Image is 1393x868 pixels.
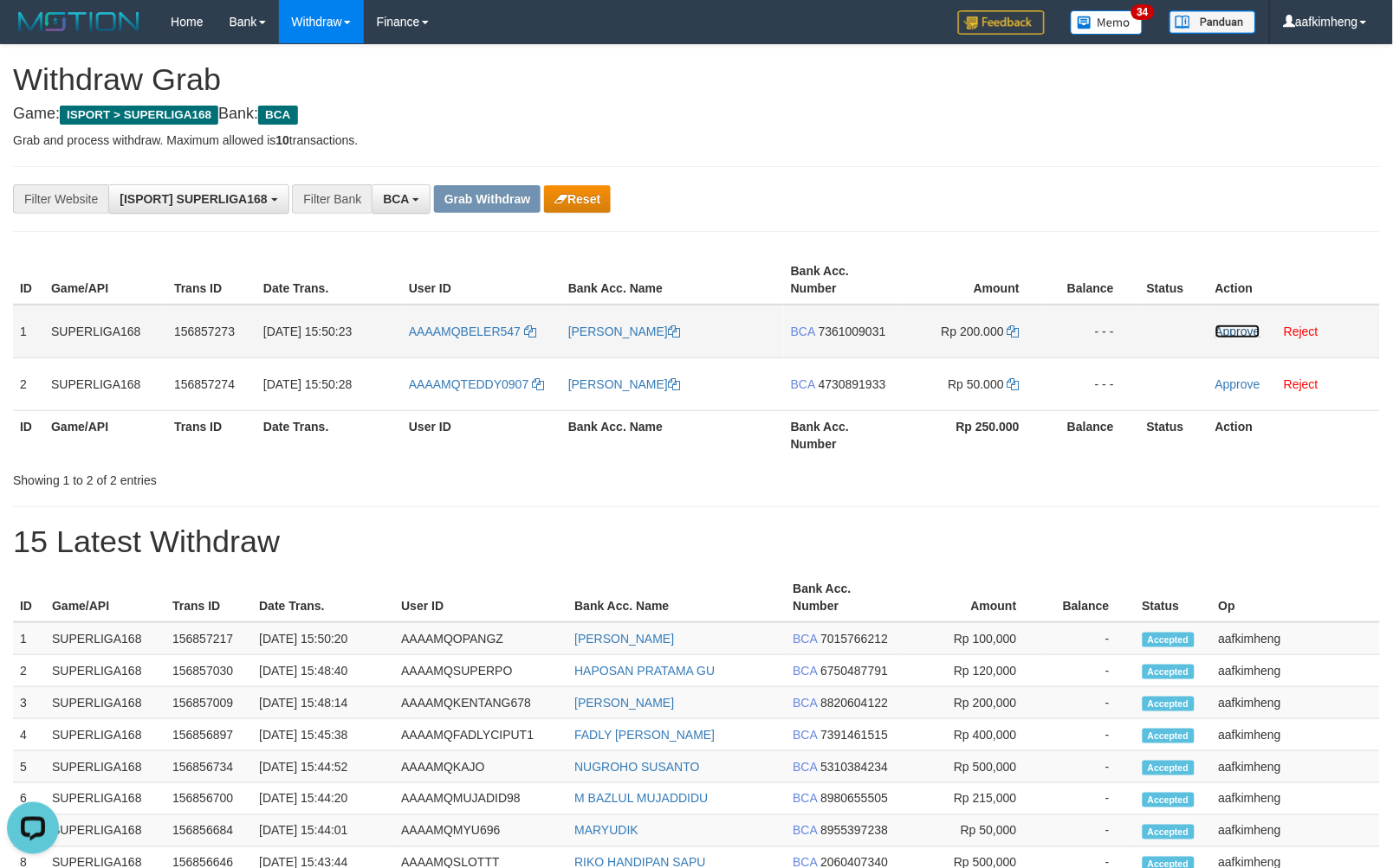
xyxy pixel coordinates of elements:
[904,783,1043,815] td: Rp 215,000
[44,357,167,410] td: SUPERLIGA168
[120,192,267,206] span: [ISPORT] SUPERLIGA168
[13,719,45,751] td: 4
[165,622,252,655] td: 156857217
[13,783,45,815] td: 6
[1043,719,1136,751] td: -
[45,655,165,687] td: SUPERLIGA168
[1046,305,1140,358] td: - - -
[568,325,680,338] a: [PERSON_NAME]
[820,696,888,710] span: Copy 8820604122 to clipboard
[165,655,252,687] td: 156857030
[574,824,638,838] a: MARYUDIK
[1169,10,1256,34] img: panduan.png
[820,760,888,774] span: Copy 5310384234 to clipboard
[44,255,167,305] th: Game/API
[1046,357,1140,410] td: - - -
[13,655,45,687] td: 2
[574,728,715,742] a: FADLY [PERSON_NAME]
[574,632,674,646] a: [PERSON_NAME]
[394,573,567,622] th: User ID
[820,632,888,646] span: Copy 7015766212 to clipboard
[791,377,815,391] span: BCA
[1143,729,1195,743] span: Accepted
[820,824,888,838] span: Copy 8955397238 to clipboard
[434,185,541,213] button: Grab Withdraw
[574,792,708,806] a: M BAZLUL MUJADDIDU
[1212,687,1380,719] td: aafkimheng
[1043,622,1136,655] td: -
[263,377,352,391] span: [DATE] 15:50:28
[45,815,165,847] td: SUPERLIGA168
[1212,751,1380,783] td: aafkimheng
[252,573,394,622] th: Date Trans.
[942,325,1004,338] span: Rp 200.000
[1215,377,1260,391] a: Approve
[45,783,165,815] td: SUPERLIGA168
[13,106,1380,123] h4: Game: Bank:
[794,760,818,774] span: BCA
[904,410,1046,460] th: Rp 250.000
[13,357,44,410] td: 2
[819,325,886,338] span: Copy 7361009031 to clipboard
[784,410,904,460] th: Bank Acc. Number
[174,377,235,391] span: 156857274
[45,687,165,719] td: SUPERLIGA168
[252,622,394,655] td: [DATE] 15:50:20
[904,622,1043,655] td: Rp 100,000
[1043,783,1136,815] td: -
[13,573,45,622] th: ID
[394,655,567,687] td: AAAAMQSUPERPO
[394,783,567,815] td: AAAAMQMUJADID98
[1043,815,1136,847] td: -
[1284,325,1318,338] a: Reject
[794,632,818,646] span: BCA
[108,184,288,214] button: [ISPORT] SUPERLIGA168
[819,377,886,391] span: Copy 4730891933 to clipboard
[1212,573,1380,622] th: Op
[561,410,784,460] th: Bank Acc. Name
[263,325,352,338] span: [DATE] 15:50:23
[258,106,297,125] span: BCA
[44,410,167,460] th: Game/API
[1140,255,1208,305] th: Status
[544,185,611,213] button: Reset
[45,751,165,783] td: SUPERLIGA168
[820,664,888,678] span: Copy 6750487791 to clipboard
[1043,573,1136,622] th: Balance
[1046,410,1140,460] th: Balance
[904,815,1043,847] td: Rp 50,000
[252,783,394,815] td: [DATE] 15:44:20
[409,325,521,338] span: AAAAMQBELER547
[1212,719,1380,751] td: aafkimheng
[167,410,256,460] th: Trans ID
[13,524,1380,559] h1: 15 Latest Withdraw
[574,664,715,678] a: HAPOSAN PRATAMA GU
[256,255,402,305] th: Date Trans.
[13,255,44,305] th: ID
[574,760,699,774] a: NUGROHO SUSANTO
[794,792,818,806] span: BCA
[252,687,394,719] td: [DATE] 15:48:14
[904,719,1043,751] td: Rp 400,000
[574,696,674,710] a: [PERSON_NAME]
[252,655,394,687] td: [DATE] 15:48:40
[1143,633,1195,647] span: Accepted
[45,573,165,622] th: Game/API
[165,573,252,622] th: Trans ID
[1143,697,1195,711] span: Accepted
[13,184,108,214] div: Filter Website
[13,62,1380,97] h1: Withdraw Grab
[167,255,256,305] th: Trans ID
[7,7,59,59] button: Open LiveChat chat widget
[13,305,44,358] td: 1
[1071,10,1144,35] img: Button%20Memo.svg
[256,410,402,460] th: Date Trans.
[13,687,45,719] td: 3
[409,377,529,391] span: AAAAMQTEDDY0907
[174,325,235,338] span: 156857273
[275,133,289,147] strong: 10
[1215,325,1260,338] a: Approve
[1208,255,1380,305] th: Action
[1143,825,1195,839] span: Accepted
[60,106,218,125] span: ISPORT > SUPERLIGA168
